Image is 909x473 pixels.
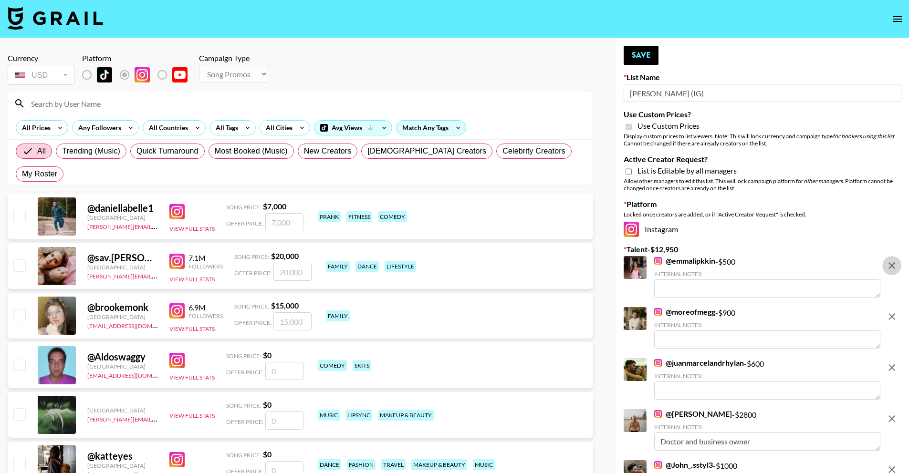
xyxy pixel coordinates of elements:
div: All Countries [143,121,190,135]
span: Most Booked (Music) [215,145,288,157]
span: Offer Price: [226,369,263,376]
strong: $ 7,000 [263,202,286,211]
img: TikTok [97,67,112,82]
div: comedy [318,360,347,371]
div: [GEOGRAPHIC_DATA] [87,214,158,221]
div: comedy [378,211,407,222]
div: 7.1M [188,253,223,263]
img: Instagram [654,359,662,367]
span: Offer Price: [234,269,272,277]
div: Internal Notes: [654,321,880,329]
div: Followers [188,263,223,270]
span: My Roster [22,168,57,180]
div: lifestyle [385,261,416,272]
textarea: Doctor and business owner [654,432,880,451]
span: Offer Price: [226,418,263,425]
span: Offer Price: [234,319,272,326]
div: dance [318,459,341,470]
a: [EMAIL_ADDRESS][DOMAIN_NAME] [87,370,183,379]
div: Currency is locked to USD [8,63,74,87]
div: - $ 500 [654,256,880,298]
div: [GEOGRAPHIC_DATA] [87,363,158,370]
div: - $ 900 [654,307,880,349]
div: makeup & beauty [411,459,467,470]
div: Campaign Type [199,53,268,63]
div: USD [10,67,73,83]
div: Allow other managers to edit this list. This will lock campaign platform for . Platform cannot be... [624,177,901,192]
span: Song Price: [226,402,261,409]
div: Display custom prices to list viewers. Note: This will lock currency and campaign type . Cannot b... [624,133,901,147]
button: Save [624,46,658,65]
img: Instagram [135,67,150,82]
div: @ katteyes [87,450,158,462]
div: Match Any Tags [397,121,466,135]
div: [GEOGRAPHIC_DATA] [87,313,158,320]
label: Use Custom Prices? [624,110,901,119]
div: Avg Views [314,121,392,135]
span: All [37,145,46,157]
div: family [326,261,350,272]
div: Followers [188,312,223,319]
span: Song Price: [226,204,261,211]
a: [PERSON_NAME][EMAIL_ADDRESS][DOMAIN_NAME] [87,221,229,230]
img: Instagram [624,222,639,237]
label: Platform [624,199,901,209]
strong: $ 15,000 [271,301,299,310]
div: @ brookemonk [87,301,158,313]
div: All Cities [260,121,294,135]
img: YouTube [172,67,188,82]
a: @John_.sstyl3 [654,460,713,470]
span: Song Price: [234,303,269,310]
button: remove [882,409,901,428]
button: View Full Stats [169,325,215,332]
input: 20,000 [273,263,312,281]
input: 7,000 [265,213,303,231]
div: family [326,310,350,321]
img: Instagram [169,303,185,319]
div: music [473,459,495,470]
span: Celebrity Creators [502,145,565,157]
button: remove [882,358,901,377]
div: - $ 2800 [654,409,880,451]
div: All Prices [16,121,52,135]
a: @emmalipkkin [654,256,715,266]
span: New Creators [304,145,352,157]
label: List Name [624,72,901,82]
button: View Full Stats [169,374,215,381]
span: Use Custom Prices [637,121,700,131]
span: List is Editable by all managers [637,166,737,175]
div: [GEOGRAPHIC_DATA] [87,462,158,469]
div: fitness [346,211,372,222]
img: Instagram [169,254,185,269]
span: Offer Price: [226,220,263,227]
div: @ sav.[PERSON_NAME] [87,252,158,264]
a: @moreofmegg [654,307,715,317]
img: Instagram [169,452,185,467]
strong: $ 0 [263,450,272,459]
em: for bookers using this list [833,133,894,140]
span: Song Price: [234,253,269,260]
div: music [318,410,340,421]
a: [PERSON_NAME][EMAIL_ADDRESS][DOMAIN_NAME] [87,414,229,423]
div: [GEOGRAPHIC_DATA] [87,264,158,271]
button: View Full Stats [169,225,215,232]
div: - $ 600 [654,358,880,400]
div: makeup & beauty [378,410,434,421]
a: @[PERSON_NAME] [654,409,732,419]
span: [DEMOGRAPHIC_DATA] Creators [367,145,486,157]
div: @ Aldoswaggy [87,351,158,363]
div: lipsync [345,410,372,421]
span: Quick Turnaround [136,145,199,157]
label: Talent - $ 12,950 [624,245,901,254]
div: Locked once creators are added, or if "Active Creator Request" is checked. [624,211,901,218]
img: Instagram [169,353,185,368]
img: Grail Talent [8,7,103,30]
strong: $ 20,000 [271,251,299,260]
div: skits [353,360,371,371]
a: @juanmarcelandrhylan [654,358,744,368]
img: Instagram [169,204,185,219]
button: open drawer [888,10,907,29]
button: View Full Stats [169,412,215,419]
div: @ daniellabelle1 [87,202,158,214]
div: Instagram [624,222,901,237]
